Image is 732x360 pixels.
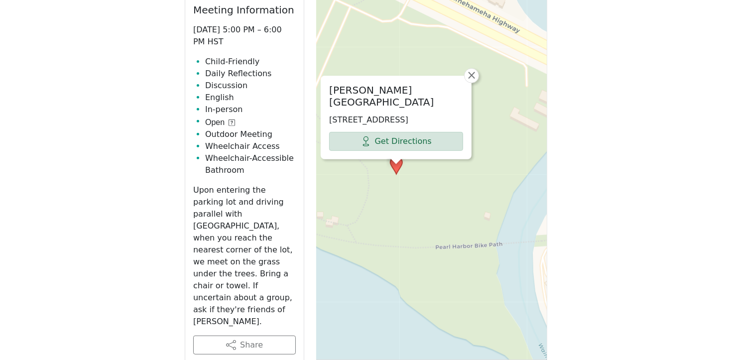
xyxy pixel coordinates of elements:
li: Daily Reflections [205,68,296,80]
a: Get Directions [329,132,463,151]
a: Close popup [464,68,479,83]
button: Open [205,117,235,128]
li: Discussion [205,80,296,92]
p: Upon entering the parking lot and driving parallel with [GEOGRAPHIC_DATA], when you reach the nea... [193,184,296,328]
span: × [467,69,477,81]
span: Open [205,117,225,128]
p: [STREET_ADDRESS] [329,114,463,126]
li: Outdoor Meeting [205,128,296,140]
p: [DATE] 5:00 PM – 6:00 PM HST [193,24,296,48]
h2: Meeting Information [193,4,296,16]
li: In-person [205,104,296,116]
li: Wheelchair-Accessible Bathroom [205,152,296,176]
li: Wheelchair Access [205,140,296,152]
h2: [PERSON_NAME][GEOGRAPHIC_DATA] [329,84,463,108]
li: English [205,92,296,104]
li: Child-Friendly [205,56,296,68]
button: Share [193,336,296,355]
